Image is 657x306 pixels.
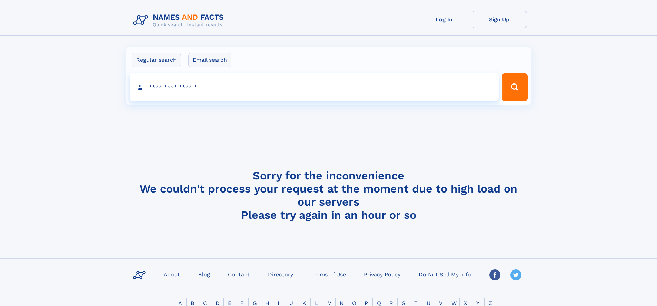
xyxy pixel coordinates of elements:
label: Email search [188,53,231,67]
a: Sign Up [472,11,527,28]
img: Facebook [489,269,500,280]
a: Do Not Sell My Info [416,269,474,279]
h4: Sorry for the inconvenience We couldn't process your request at the moment due to high load on ou... [130,169,527,221]
input: search input [130,73,499,101]
label: Regular search [132,53,181,67]
a: Log In [417,11,472,28]
a: Terms of Use [309,269,349,279]
a: About [161,269,183,279]
img: Logo Names and Facts [130,11,230,30]
a: Privacy Policy [361,269,403,279]
a: Blog [196,269,213,279]
a: Contact [225,269,252,279]
img: Twitter [510,269,521,280]
button: Search Button [502,73,527,101]
a: Directory [265,269,296,279]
